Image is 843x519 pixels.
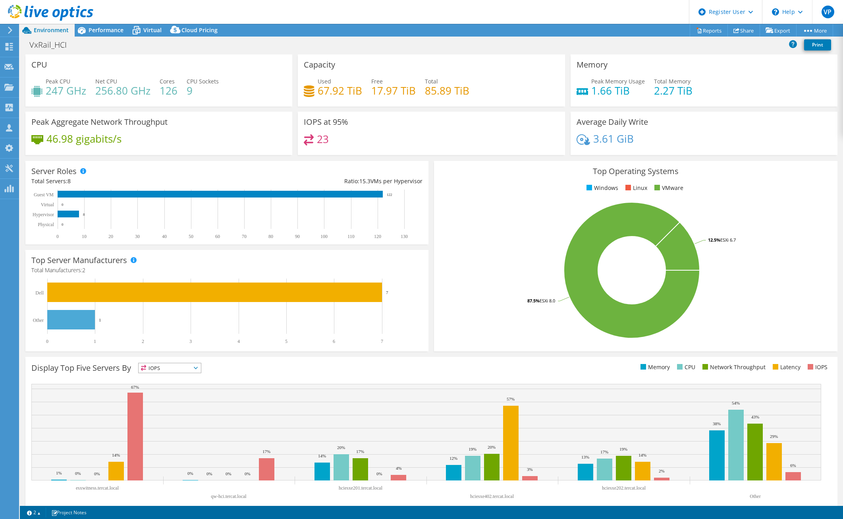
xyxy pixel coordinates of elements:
text: 0 [46,339,48,344]
h3: Top Server Manufacturers [31,256,127,265]
text: Physical [38,222,54,227]
h3: Memory [577,60,608,69]
text: 19% [469,447,476,451]
span: Virtual [143,26,162,34]
span: 2 [82,266,85,274]
text: 4 [237,339,240,344]
text: 40 [162,234,167,239]
text: 120 [374,234,381,239]
a: Reports [690,24,728,37]
h3: IOPS at 95% [304,118,348,126]
li: VMware [652,184,683,192]
text: 10 [82,234,87,239]
text: 50 [189,234,193,239]
text: 5 [285,339,287,344]
span: Cores [160,77,175,85]
text: 3 [189,339,192,344]
text: 0% [376,471,382,476]
text: 14% [639,453,646,457]
h4: 247 GHz [46,86,86,95]
text: 130 [401,234,408,239]
text: 6 [333,339,335,344]
h3: Peak Aggregate Network Throughput [31,118,168,126]
text: 3% [527,467,533,472]
text: 38% [713,421,721,426]
text: 7 [381,339,383,344]
text: 19% [619,447,627,451]
tspan: 87.5% [527,298,540,304]
span: Free [371,77,383,85]
span: CPU Sockets [187,77,219,85]
text: 13% [581,455,589,459]
text: 80 [268,234,273,239]
text: Other [750,494,760,499]
a: More [796,24,833,37]
text: 14% [112,453,120,457]
text: 0 [62,223,64,227]
text: Other [33,318,44,323]
text: 54% [732,401,740,405]
text: 0% [245,471,251,476]
text: 20% [337,445,345,450]
text: 100 [320,234,328,239]
text: 43% [751,414,759,419]
text: 1 [94,339,96,344]
text: 57% [507,397,515,401]
li: Linux [623,184,647,192]
text: 4% [396,466,402,471]
h4: 256.80 GHz [95,86,150,95]
a: Export [760,24,797,37]
text: 17% [356,449,364,454]
h4: Total Manufacturers: [31,266,422,275]
text: 6% [790,463,796,468]
h4: 17.97 TiB [371,86,416,95]
span: IOPS [139,363,201,373]
text: 110 [347,234,355,239]
span: 8 [68,177,71,185]
text: 60 [215,234,220,239]
span: VP [822,6,834,18]
li: Network Throughput [700,363,766,372]
span: Used [318,77,331,85]
text: 90 [295,234,300,239]
text: qw-hci.tercat.local [211,494,247,499]
span: Performance [89,26,123,34]
span: 15.3 [359,177,370,185]
li: Latency [771,363,801,372]
text: Dell [35,290,44,296]
text: 0% [187,471,193,476]
text: 122 [387,193,392,197]
tspan: ESXi 8.0 [540,298,555,304]
div: Total Servers: [31,177,227,186]
text: 12% [449,456,457,461]
span: Peak Memory Usage [591,77,645,85]
li: CPU [675,363,695,372]
text: 0% [75,471,81,476]
text: 1 [99,318,101,322]
h4: 2.27 TiB [654,86,693,95]
text: hciesxe402.tercat.local [470,494,514,499]
span: Total [425,77,438,85]
text: 30 [135,234,140,239]
li: IOPS [806,363,828,372]
text: 8 [83,213,85,217]
text: Virtual [41,202,54,207]
a: Share [727,24,760,37]
text: 0% [94,471,100,476]
text: 17% [600,449,608,454]
span: Cloud Pricing [181,26,218,34]
h1: VxRail_HCI [26,41,79,49]
h4: 23 [317,135,329,143]
h4: 1.66 TiB [591,86,645,95]
svg: \n [772,8,779,15]
div: Ratio: VMs per Hypervisor [227,177,423,186]
h3: Average Daily Write [577,118,648,126]
tspan: 12.5% [708,237,720,243]
h4: 3.61 GiB [593,134,634,143]
text: 2 [142,339,144,344]
li: Windows [585,184,618,192]
span: Environment [34,26,69,34]
h4: 85.89 TiB [425,86,469,95]
tspan: ESXi 6.7 [720,237,736,243]
text: 14% [318,453,326,458]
